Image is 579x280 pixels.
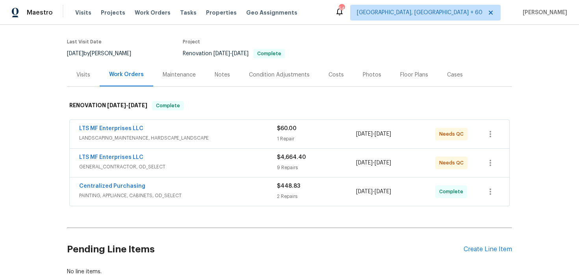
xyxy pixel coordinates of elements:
[180,10,197,15] span: Tasks
[339,5,344,13] div: 546
[363,71,381,79] div: Photos
[213,51,249,56] span: -
[27,9,53,17] span: Maestro
[356,160,373,166] span: [DATE]
[153,102,183,110] span: Complete
[400,71,428,79] div: Floor Plans
[215,71,230,79] div: Notes
[67,39,102,44] span: Last Visit Date
[246,9,297,17] span: Geo Assignments
[356,131,373,137] span: [DATE]
[439,159,467,167] span: Needs QC
[67,268,512,276] div: No line items.
[79,183,145,189] a: Centralized Purchasing
[128,103,147,108] span: [DATE]
[520,9,567,17] span: [PERSON_NAME]
[79,155,143,160] a: LTS MF Enterprises LLC
[206,9,237,17] span: Properties
[375,160,391,166] span: [DATE]
[183,51,285,56] span: Renovation
[101,9,125,17] span: Projects
[447,71,463,79] div: Cases
[79,163,277,171] span: GENERAL_CONTRACTOR, OD_SELECT
[79,134,277,142] span: LANDSCAPING_MAINTENANCE, HARDSCAPE_LANDSCAPE
[356,159,391,167] span: -
[107,103,126,108] span: [DATE]
[277,192,356,200] div: 2 Repairs
[277,183,300,189] span: $448.83
[356,188,391,196] span: -
[76,71,90,79] div: Visits
[375,131,391,137] span: [DATE]
[79,192,277,200] span: PAINTING, APPLIANCE, CABINETS, OD_SELECT
[232,51,249,56] span: [DATE]
[439,130,467,138] span: Needs QC
[464,246,512,253] div: Create Line Item
[357,9,482,17] span: [GEOGRAPHIC_DATA], [GEOGRAPHIC_DATA] + 60
[277,135,356,143] div: 1 Repair
[75,9,91,17] span: Visits
[163,71,196,79] div: Maintenance
[439,188,466,196] span: Complete
[67,51,84,56] span: [DATE]
[277,126,297,131] span: $60.00
[79,126,143,131] a: LTS MF Enterprises LLC
[277,164,356,172] div: 9 Repairs
[135,9,171,17] span: Work Orders
[254,51,284,56] span: Complete
[356,130,391,138] span: -
[375,189,391,194] span: [DATE]
[67,231,464,268] h2: Pending Line Items
[67,93,512,118] div: RENOVATION [DATE]-[DATE]Complete
[277,155,306,160] span: $4,664.40
[213,51,230,56] span: [DATE]
[109,71,144,78] div: Work Orders
[67,49,141,58] div: by [PERSON_NAME]
[328,71,344,79] div: Costs
[356,189,373,194] span: [DATE]
[249,71,310,79] div: Condition Adjustments
[69,101,147,110] h6: RENOVATION
[107,103,147,108] span: -
[183,39,200,44] span: Project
